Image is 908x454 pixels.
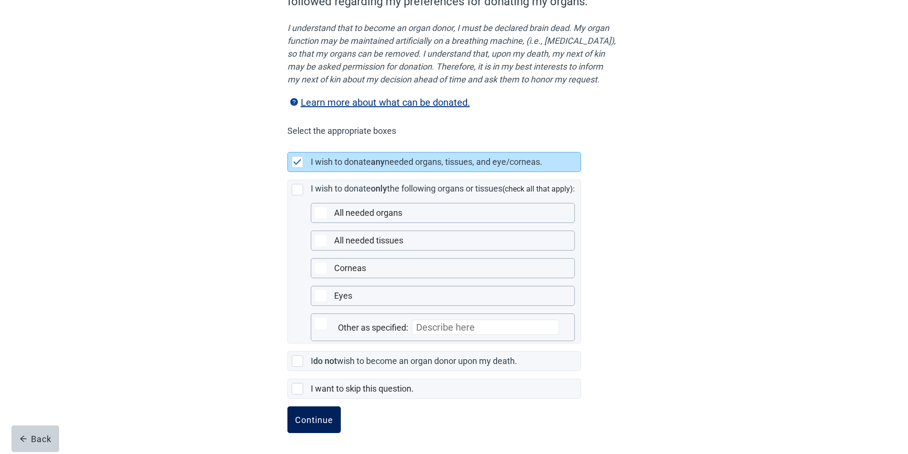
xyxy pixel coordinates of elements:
div: (check all that apply): [311,182,575,341]
label: Learn more about what can be donated. [287,97,470,108]
label: needed organs, tissues, and eye/corneas. [385,157,542,167]
label: I wish to donate [311,183,371,193]
img: Check [293,159,302,165]
button: arrow-leftBack [11,425,59,452]
label: only [371,183,387,193]
label: do not [313,356,337,366]
p: Select the appropriate boxes [287,122,616,140]
label: All needed tissues [334,235,403,245]
div: Back [20,434,51,444]
label: Other as specified: [338,323,408,333]
input: Describe here [412,320,559,335]
label: I wish to donate [311,157,371,167]
div: Continue [295,415,333,424]
span: question-circle [290,98,298,106]
label: All needed organs [334,208,402,218]
label: I [311,356,313,366]
label: I want to skip this question. [311,383,414,393]
label: Corneas [334,263,366,273]
em: I understand that to become an organ donor, I must be declared brain dead. My organ function may ... [287,21,616,86]
label: any [371,157,385,167]
label: Eyes [334,291,352,301]
button: Continue [287,406,341,433]
label: wish to become an organ donor upon my death. [337,356,517,366]
label: the following organs or tissues [387,183,502,193]
span: arrow-left [20,435,27,443]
